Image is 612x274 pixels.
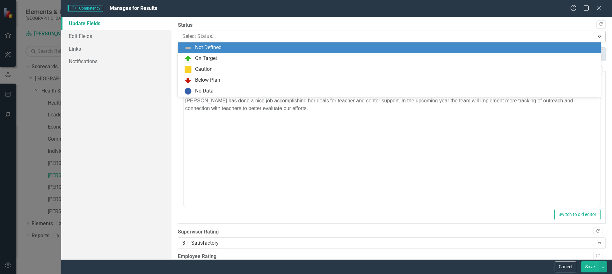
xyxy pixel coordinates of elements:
[182,240,594,247] div: 3 – Satisfactory
[554,209,601,220] button: Switch to old editor
[61,17,171,30] a: Update Fields
[184,95,600,207] iframe: Rich Text Area
[195,87,214,95] div: No Data
[61,30,171,42] a: Edit Fields
[555,261,576,272] button: Cancel
[61,55,171,68] a: Notifications
[195,77,220,84] div: Below Plan
[581,261,599,272] button: Save
[178,22,606,29] label: Status
[195,44,222,51] div: Not Defined
[110,5,157,11] span: Manages for Results
[68,5,103,11] span: Competency
[178,253,606,260] label: Employee Rating
[195,66,213,73] div: Caution
[184,55,192,63] img: On Target
[61,42,171,55] a: Links
[184,44,192,52] img: Not Defined
[184,87,192,95] img: No Data
[195,55,217,62] div: On Target
[184,66,192,73] img: Caution
[184,77,192,84] img: Below Plan
[178,228,606,236] label: Supervisor Rating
